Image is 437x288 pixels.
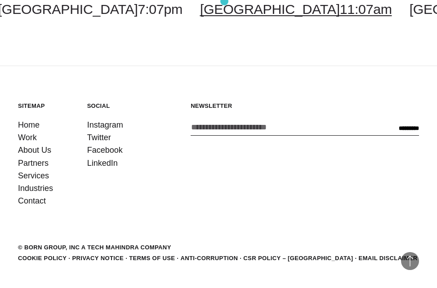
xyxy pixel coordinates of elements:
[18,243,171,252] div: © BORN GROUP, INC A Tech Mahindra Company
[180,255,238,261] a: Anti-Corruption
[401,252,419,270] button: Back to Top
[87,157,118,169] a: LinkedIn
[359,255,418,261] a: Email Disclaimer
[87,131,111,144] a: Twitter
[18,119,40,131] a: Home
[18,182,53,195] a: Industries
[87,119,123,131] a: Instagram
[340,2,392,17] span: 11:07am
[18,195,46,207] a: Contact
[72,255,124,261] a: Privacy Notice
[200,2,392,17] a: [GEOGRAPHIC_DATA]11:07am
[191,102,419,110] h5: Newsletter
[129,255,175,261] a: Terms of Use
[18,131,37,144] a: Work
[243,255,353,261] a: CSR POLICY – [GEOGRAPHIC_DATA]
[138,2,182,17] span: 7:07pm
[18,157,49,169] a: Partners
[18,169,49,182] a: Services
[18,255,67,261] a: Cookie Policy
[87,102,143,110] h5: Social
[18,102,74,110] h5: Sitemap
[18,144,51,156] a: About Us
[87,144,123,156] a: Facebook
